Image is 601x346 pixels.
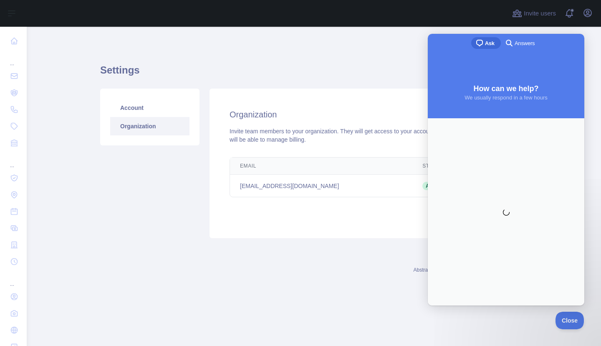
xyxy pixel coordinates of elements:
h2: Organization [230,109,508,120]
td: [EMAIL_ADDRESS][DOMAIN_NAME] [230,175,412,197]
a: Organization [110,117,189,135]
iframe: Help Scout Beacon - Close [556,312,584,329]
th: Email [230,158,412,175]
h1: Settings [100,64,528,84]
span: Active [422,182,444,190]
button: Invite users [510,7,558,20]
iframe: Help Scout Beacon - Live Chat, Contact Form, and Knowledge Base [428,34,584,305]
div: ... [7,271,20,287]
a: Account [110,99,189,117]
div: ... [7,152,20,169]
div: ... [7,50,20,67]
th: Status [412,158,476,175]
a: Abstract API Inc. [414,267,451,273]
div: Invite team members to your organization. They will get access to your account's APIs, documentat... [230,127,508,144]
span: Invite users [524,9,556,18]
